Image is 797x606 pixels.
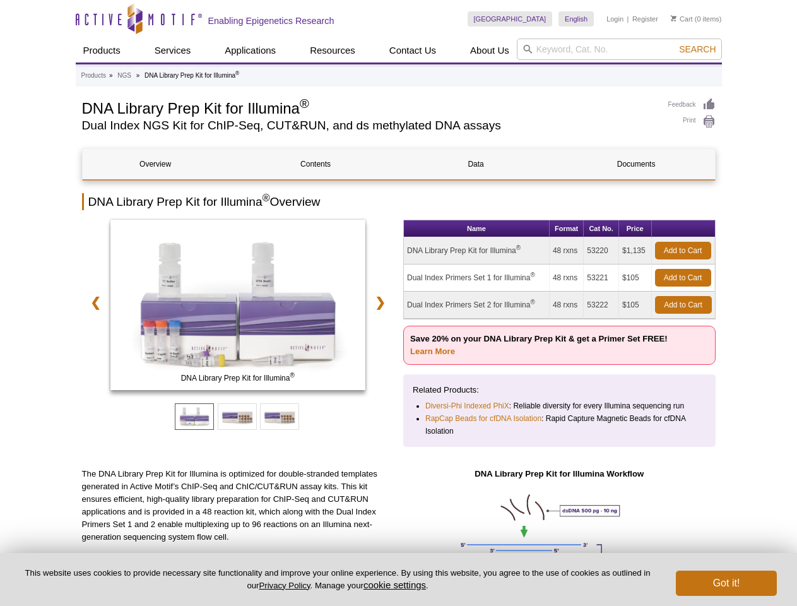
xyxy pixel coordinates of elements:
[136,72,140,79] li: »
[425,400,695,412] li: : Reliable diversity for every Illumina sequencing run
[217,39,283,62] a: Applications
[530,299,534,306] sup: ®
[410,347,455,356] a: Learn More
[82,98,656,117] h1: DNA Library Prep Kit for Illumina
[668,115,716,129] a: Print
[550,264,584,292] td: 48 rxns
[584,237,619,264] td: 53220
[619,292,652,319] td: $105
[300,97,309,110] sup: ®
[558,11,594,27] a: English
[235,70,239,76] sup: ®
[83,149,228,179] a: Overview
[404,237,550,264] td: DNA Library Prep Kit for Illumina
[606,15,623,23] a: Login
[20,567,655,591] p: This website uses cookies to provide necessary site functionality and improve your online experie...
[550,237,584,264] td: 48 rxns
[404,264,550,292] td: Dual Index Primers Set 1 for Illumina
[679,44,716,54] span: Search
[82,468,394,544] p: The DNA Library Prep Kit for Illumina is optimized for double-stranded templates generated in Act...
[632,15,658,23] a: Register
[584,264,619,292] td: 53221
[290,372,294,379] sup: ®
[110,220,366,390] img: DNA Library Prep Kit for Illumina
[475,469,644,478] strong: DNA Library Prep Kit for Illumina Workflow
[550,292,584,319] td: 48 rxns
[259,581,310,590] a: Privacy Policy
[117,70,131,81] a: NGS
[668,98,716,112] a: Feedback
[403,149,549,179] a: Data
[404,220,550,237] th: Name
[263,193,270,203] sup: ®
[425,412,695,437] li: : Rapid Capture Magnetic Beads for cfDNA Isolation
[671,11,722,27] li: (0 items)
[413,384,706,396] p: Related Products:
[675,44,719,55] button: Search
[619,237,652,264] td: $1,135
[584,292,619,319] td: 53222
[655,242,711,259] a: Add to Cart
[382,39,444,62] a: Contact Us
[530,271,534,278] sup: ®
[110,220,366,394] a: DNA Library Prep Kit for Illumina
[363,579,426,590] button: cookie settings
[425,400,509,412] a: Diversi-Phi Indexed PhiX
[302,39,363,62] a: Resources
[619,264,652,292] td: $105
[550,220,584,237] th: Format
[517,39,722,60] input: Keyword, Cat. No.
[76,39,128,62] a: Products
[113,372,363,384] span: DNA Library Prep Kit for Illumina
[671,15,676,21] img: Your Cart
[145,72,239,79] li: DNA Library Prep Kit for Illumina
[676,571,777,596] button: Got it!
[655,296,712,314] a: Add to Cart
[468,11,553,27] a: [GEOGRAPHIC_DATA]
[243,149,389,179] a: Contents
[564,149,709,179] a: Documents
[655,269,711,287] a: Add to Cart
[82,288,109,317] a: ❮
[627,11,629,27] li: |
[404,292,550,319] td: Dual Index Primers Set 2 for Illumina
[584,220,619,237] th: Cat No.
[516,244,521,251] sup: ®
[619,220,652,237] th: Price
[81,70,106,81] a: Products
[82,120,656,131] h2: Dual Index NGS Kit for ChIP-Seq, CUT&RUN, and ds methylated DNA assays
[82,193,716,210] h2: DNA Library Prep Kit for Illumina Overview
[410,334,668,356] strong: Save 20% on your DNA Library Prep Kit & get a Primer Set FREE!
[208,15,334,27] h2: Enabling Epigenetics Research
[367,288,394,317] a: ❯
[425,412,541,425] a: RapCap Beads for cfDNA Isolation
[109,72,113,79] li: »
[671,15,693,23] a: Cart
[147,39,199,62] a: Services
[463,39,517,62] a: About Us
